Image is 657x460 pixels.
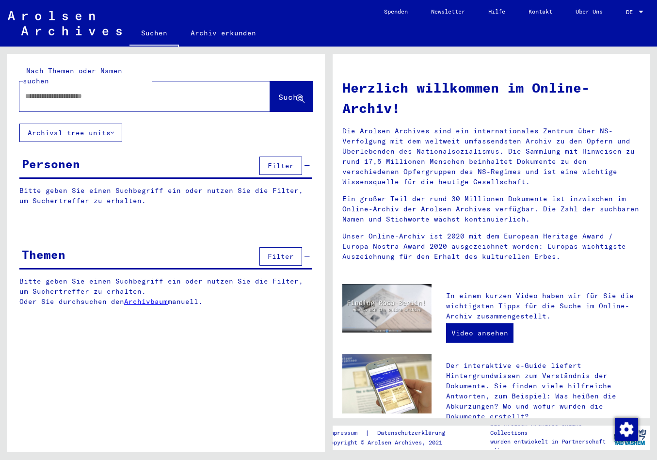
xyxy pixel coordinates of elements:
[22,155,80,173] div: Personen
[626,9,637,16] span: DE
[342,194,641,224] p: Ein großer Teil der rund 30 Millionen Dokumente ist inzwischen im Online-Archiv der Arolsen Archi...
[19,276,313,307] p: Bitte geben Sie einen Suchbegriff ein oder nutzen Sie die Filter, um Suchertreffer zu erhalten. O...
[490,420,610,437] p: Die Arolsen Archives Online-Collections
[179,21,268,45] a: Archiv erkunden
[446,361,640,422] p: Der interaktive e-Guide liefert Hintergrundwissen zum Verständnis der Dokumente. Sie finden viele...
[23,66,122,85] mat-label: Nach Themen oder Namen suchen
[124,297,168,306] a: Archivbaum
[278,92,303,102] span: Suche
[270,81,313,111] button: Suche
[612,425,648,449] img: yv_logo.png
[259,157,302,175] button: Filter
[129,21,179,47] a: Suchen
[327,438,457,447] p: Copyright © Arolsen Archives, 2021
[490,437,610,455] p: wurden entwickelt in Partnerschaft mit
[446,323,513,343] a: Video ansehen
[19,124,122,142] button: Archival tree units
[342,78,641,118] h1: Herzlich willkommen im Online-Archiv!
[369,428,457,438] a: Datenschutzerklärung
[19,186,312,206] p: Bitte geben Sie einen Suchbegriff ein oder nutzen Sie die Filter, um Suchertreffer zu erhalten.
[268,252,294,261] span: Filter
[342,354,432,413] img: eguide.jpg
[327,428,457,438] div: |
[259,247,302,266] button: Filter
[8,11,122,35] img: Arolsen_neg.svg
[22,246,65,263] div: Themen
[327,428,365,438] a: Impressum
[446,291,640,321] p: In einem kurzen Video haben wir für Sie die wichtigsten Tipps für die Suche im Online-Archiv zusa...
[342,126,641,187] p: Die Arolsen Archives sind ein internationales Zentrum über NS-Verfolgung mit dem weltweit umfasse...
[342,231,641,262] p: Unser Online-Archiv ist 2020 mit dem European Heritage Award / Europa Nostra Award 2020 ausgezeic...
[615,418,638,441] img: Zustimmung ändern
[342,284,432,333] img: video.jpg
[268,161,294,170] span: Filter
